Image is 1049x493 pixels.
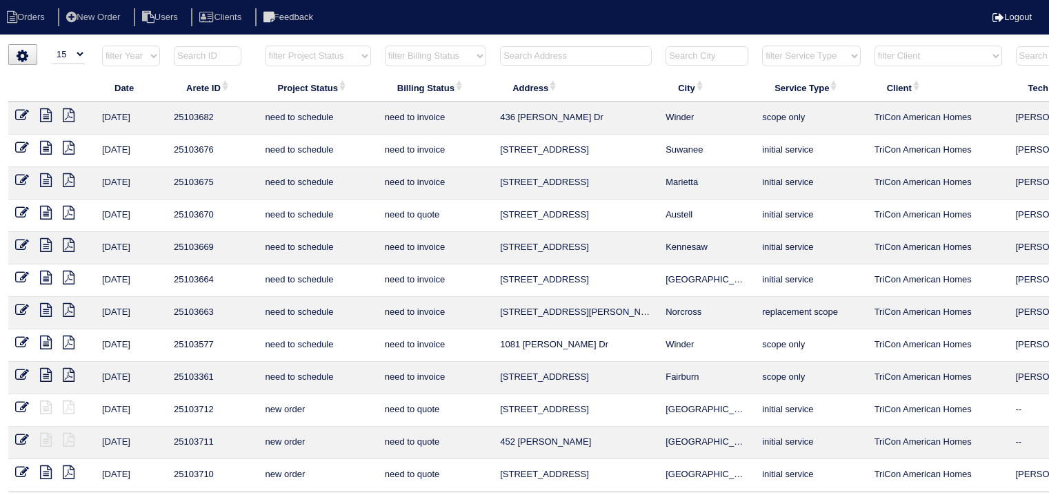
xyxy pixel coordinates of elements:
td: [DATE] [95,264,167,297]
td: TriCon American Homes [868,167,1009,200]
td: [STREET_ADDRESS] [493,232,659,264]
td: 25103577 [167,329,258,362]
td: 25103670 [167,200,258,232]
td: new order [258,459,377,492]
th: Billing Status: activate to sort column ascending [378,73,493,102]
td: initial service [755,200,867,232]
td: TriCon American Homes [868,394,1009,427]
td: [DATE] [95,329,167,362]
td: TriCon American Homes [868,264,1009,297]
td: [STREET_ADDRESS] [493,167,659,200]
td: [DATE] [95,394,167,427]
td: [DATE] [95,297,167,329]
a: Logout [992,12,1032,22]
td: [GEOGRAPHIC_DATA] [659,394,755,427]
td: 25103669 [167,232,258,264]
td: initial service [755,459,867,492]
td: [STREET_ADDRESS] [493,459,659,492]
td: initial service [755,264,867,297]
td: [DATE] [95,167,167,200]
a: New Order [58,12,131,22]
td: scope only [755,102,867,135]
td: TriCon American Homes [868,329,1009,362]
td: need to invoice [378,329,493,362]
td: Austell [659,200,755,232]
td: [DATE] [95,427,167,459]
td: 25103361 [167,362,258,394]
td: 1081 [PERSON_NAME] Dr [493,329,659,362]
td: initial service [755,394,867,427]
td: new order [258,427,377,459]
td: TriCon American Homes [868,362,1009,394]
td: [DATE] [95,200,167,232]
td: 25103682 [167,102,258,135]
input: Search City [666,46,748,66]
th: City: activate to sort column ascending [659,73,755,102]
li: New Order [58,8,131,27]
td: need to schedule [258,362,377,394]
td: new order [258,394,377,427]
td: 25103711 [167,427,258,459]
input: Search Address [500,46,652,66]
li: Users [134,8,189,27]
th: Project Status: activate to sort column ascending [258,73,377,102]
input: Search ID [174,46,241,66]
li: Clients [191,8,252,27]
td: scope only [755,329,867,362]
td: Winder [659,102,755,135]
td: [GEOGRAPHIC_DATA] [659,459,755,492]
td: TriCon American Homes [868,102,1009,135]
td: 25103676 [167,135,258,167]
a: Clients [191,12,252,22]
td: initial service [755,167,867,200]
td: need to invoice [378,297,493,329]
li: Feedback [255,8,324,27]
th: Arete ID: activate to sort column ascending [167,73,258,102]
th: Address: activate to sort column ascending [493,73,659,102]
td: need to schedule [258,232,377,264]
td: [DATE] [95,232,167,264]
td: need to schedule [258,102,377,135]
td: need to invoice [378,232,493,264]
td: [STREET_ADDRESS] [493,135,659,167]
td: 25103663 [167,297,258,329]
td: scope only [755,362,867,394]
td: need to quote [378,459,493,492]
td: [STREET_ADDRESS] [493,200,659,232]
a: Users [134,12,189,22]
td: need to schedule [258,297,377,329]
td: Kennesaw [659,232,755,264]
td: Fairburn [659,362,755,394]
td: [DATE] [95,362,167,394]
td: Winder [659,329,755,362]
td: TriCon American Homes [868,135,1009,167]
td: need to quote [378,427,493,459]
td: [STREET_ADDRESS] [493,362,659,394]
th: Date [95,73,167,102]
td: TriCon American Homes [868,200,1009,232]
td: initial service [755,232,867,264]
td: need to schedule [258,135,377,167]
td: 436 [PERSON_NAME] Dr [493,102,659,135]
td: need to invoice [378,102,493,135]
th: Service Type: activate to sort column ascending [755,73,867,102]
td: [STREET_ADDRESS] [493,264,659,297]
td: TriCon American Homes [868,232,1009,264]
td: [STREET_ADDRESS] [493,394,659,427]
td: need to schedule [258,167,377,200]
td: TriCon American Homes [868,427,1009,459]
td: 25103710 [167,459,258,492]
td: 25103664 [167,264,258,297]
td: need to schedule [258,329,377,362]
td: 25103712 [167,394,258,427]
td: need to quote [378,200,493,232]
td: [DATE] [95,459,167,492]
td: need to schedule [258,200,377,232]
td: Suwanee [659,135,755,167]
td: need to schedule [258,264,377,297]
td: [DATE] [95,135,167,167]
td: TriCon American Homes [868,459,1009,492]
td: 452 [PERSON_NAME] [493,427,659,459]
td: need to invoice [378,362,493,394]
td: Norcross [659,297,755,329]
